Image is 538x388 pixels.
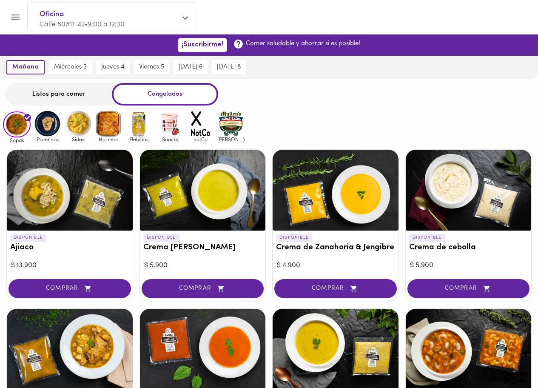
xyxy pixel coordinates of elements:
span: Calle 80#11-42 • 9:00 a 12:30 [40,21,125,28]
button: COMPRAR [407,279,530,298]
p: DISPONIBLE [143,234,179,242]
span: viernes 5 [139,63,164,71]
span: Oficina [40,9,176,20]
span: Hornear [95,137,122,142]
button: ¡Suscribirme! [178,38,227,51]
img: mullens [217,110,245,137]
span: Sopas [3,137,31,143]
img: Proteinas [34,110,61,137]
button: [DATE] 8 [212,60,246,74]
button: Menu [5,7,26,28]
img: Sopas [3,111,31,138]
div: Crema de Zanahoria & Jengibre [273,150,399,231]
span: notCo [187,137,214,142]
img: Sides [64,110,92,137]
div: Crema de cebolla [406,150,532,231]
img: Bebidas [125,110,153,137]
span: COMPRAR [285,285,386,292]
h3: Ajiaco [10,243,129,252]
div: $ 5.900 [144,261,262,271]
span: COMPRAR [19,285,120,292]
h3: Crema de cebolla [409,243,528,252]
button: viernes 5 [134,60,169,74]
img: Hornear [95,110,122,137]
span: [PERSON_NAME] [217,137,245,142]
div: $ 4.900 [277,261,394,271]
button: jueves 4 [96,60,130,74]
h3: Crema de Zanahoria & Jengibre [276,243,395,252]
span: jueves 4 [101,63,125,71]
span: miércoles 3 [54,63,87,71]
span: ¡Suscribirme! [182,41,223,49]
span: COMPRAR [418,285,519,292]
div: $ 5.900 [410,261,527,271]
span: COMPRAR [152,285,253,292]
span: [DATE] 6 [179,63,202,71]
p: DISPONIBLE [10,234,46,242]
span: Proteinas [34,137,61,142]
button: [DATE] 6 [174,60,208,74]
h3: Crema [PERSON_NAME] [143,243,262,252]
div: Crema del Huerto [140,150,266,231]
p: DISPONIBLE [276,234,312,242]
span: mañana [12,63,39,71]
p: Comer saludable y ahorrar si es posible! [246,39,360,48]
button: COMPRAR [142,279,264,298]
div: Ajiaco [7,150,133,231]
button: miércoles 3 [49,60,92,74]
div: $ 13.900 [11,261,128,271]
span: Bebidas [125,137,153,142]
p: DISPONIBLE [409,234,445,242]
img: notCo [187,110,214,137]
span: [DATE] 8 [217,63,241,71]
span: Sides [64,137,92,142]
button: mañana [6,60,45,74]
div: Congelados [112,83,218,106]
button: COMPRAR [274,279,397,298]
span: Snacks [156,137,184,142]
img: Snacks [156,110,184,137]
div: Listos para comer [6,83,112,106]
button: COMPRAR [9,279,131,298]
